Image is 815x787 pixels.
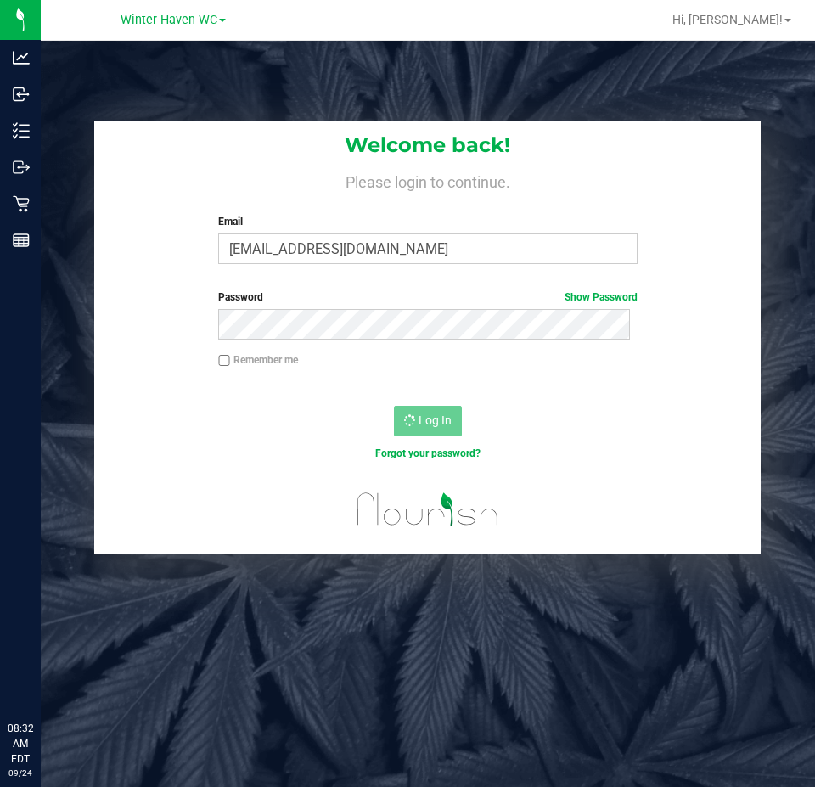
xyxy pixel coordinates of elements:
[218,291,263,303] span: Password
[121,13,217,27] span: Winter Haven WC
[13,232,30,249] inline-svg: Reports
[94,170,761,190] h4: Please login to continue.
[672,13,783,26] span: Hi, [PERSON_NAME]!
[8,721,33,767] p: 08:32 AM EDT
[394,406,462,436] button: Log In
[218,352,298,368] label: Remember me
[218,355,230,367] input: Remember me
[8,767,33,779] p: 09/24
[419,413,452,427] span: Log In
[13,49,30,66] inline-svg: Analytics
[13,159,30,176] inline-svg: Outbound
[218,214,637,229] label: Email
[565,291,638,303] a: Show Password
[375,447,481,459] a: Forgot your password?
[345,479,511,540] img: flourish_logo.svg
[13,195,30,212] inline-svg: Retail
[13,122,30,139] inline-svg: Inventory
[94,134,761,156] h1: Welcome back!
[13,86,30,103] inline-svg: Inbound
